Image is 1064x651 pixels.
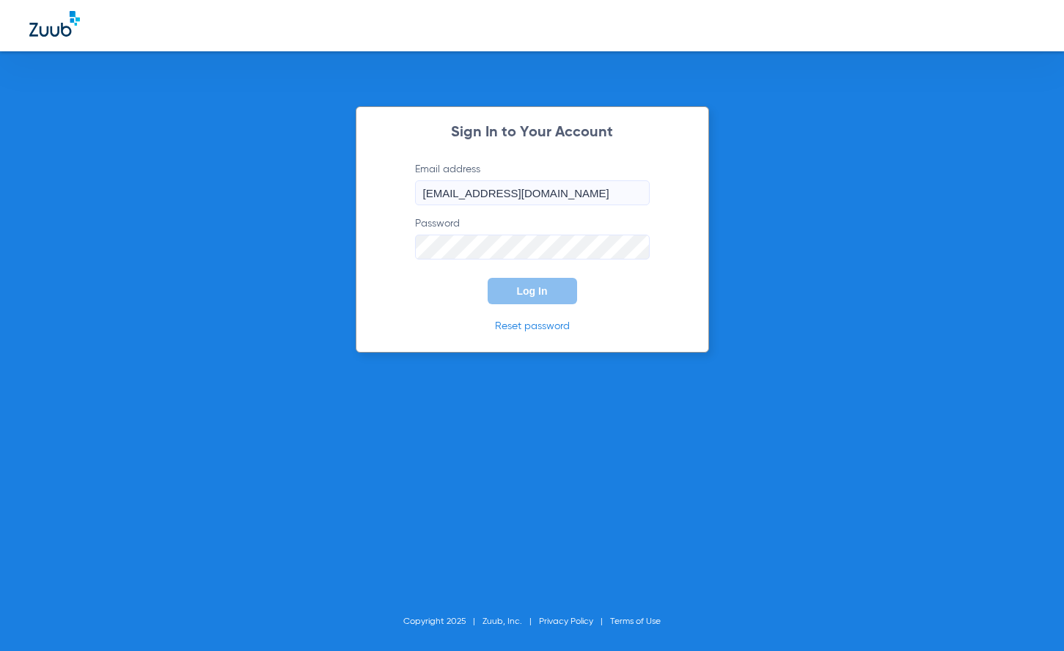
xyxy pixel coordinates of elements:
[415,162,650,205] label: Email address
[495,321,570,331] a: Reset password
[415,180,650,205] input: Email address
[415,216,650,260] label: Password
[539,617,593,626] a: Privacy Policy
[483,614,539,629] li: Zuub, Inc.
[488,278,577,304] button: Log In
[393,125,672,140] h2: Sign In to Your Account
[29,11,80,37] img: Zuub Logo
[403,614,483,629] li: Copyright 2025
[415,235,650,260] input: Password
[610,617,661,626] a: Terms of Use
[517,285,548,297] span: Log In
